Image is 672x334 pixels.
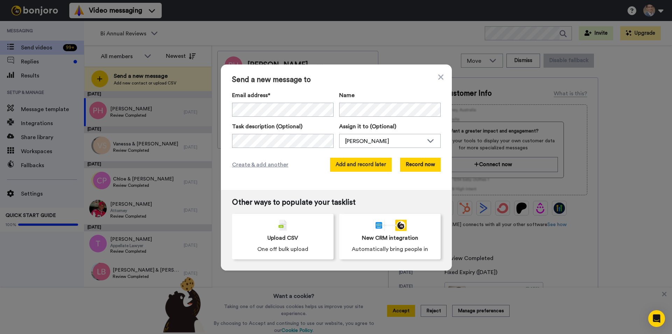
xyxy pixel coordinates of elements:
[232,122,334,131] label: Task description (Optional)
[279,220,287,231] img: csv-grey.png
[232,76,441,84] span: Send a new message to
[232,91,334,100] label: Email address*
[267,234,298,242] span: Upload CSV
[373,220,407,231] div: animation
[362,234,418,242] span: New CRM integration
[330,158,392,172] button: Add and record later
[232,198,441,207] span: Other ways to populate your tasklist
[345,137,423,145] div: [PERSON_NAME]
[257,245,308,253] span: One off bulk upload
[400,158,441,172] button: Record now
[339,91,355,100] span: Name
[352,245,428,253] span: Automatically bring people in
[232,161,288,169] span: Create & add another
[648,310,665,327] div: Open Intercom Messenger
[339,122,441,131] label: Assign it to (Optional)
